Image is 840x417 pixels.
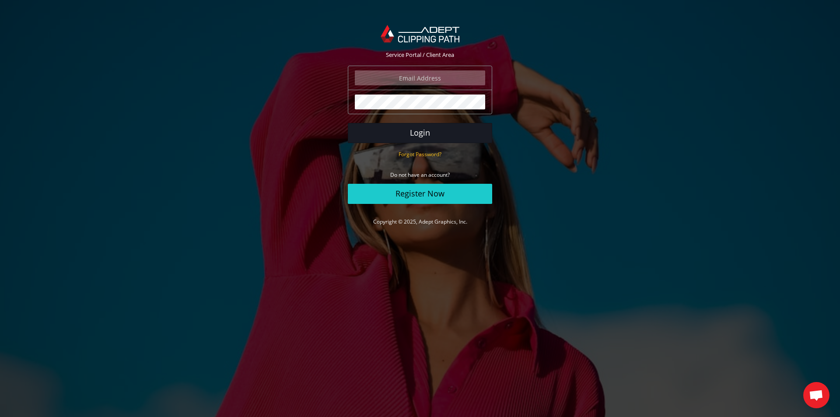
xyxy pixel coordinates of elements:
[348,184,492,204] a: Register Now
[803,382,829,408] a: Open de chat
[355,70,485,85] input: Email Address
[399,150,441,158] a: Forgot Password?
[381,25,459,42] img: Adept Graphics
[373,218,467,225] a: Copyright © 2025, Adept Graphics, Inc.
[386,51,454,59] span: Service Portal / Client Area
[348,123,492,143] button: Login
[390,171,450,179] small: Do not have an account?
